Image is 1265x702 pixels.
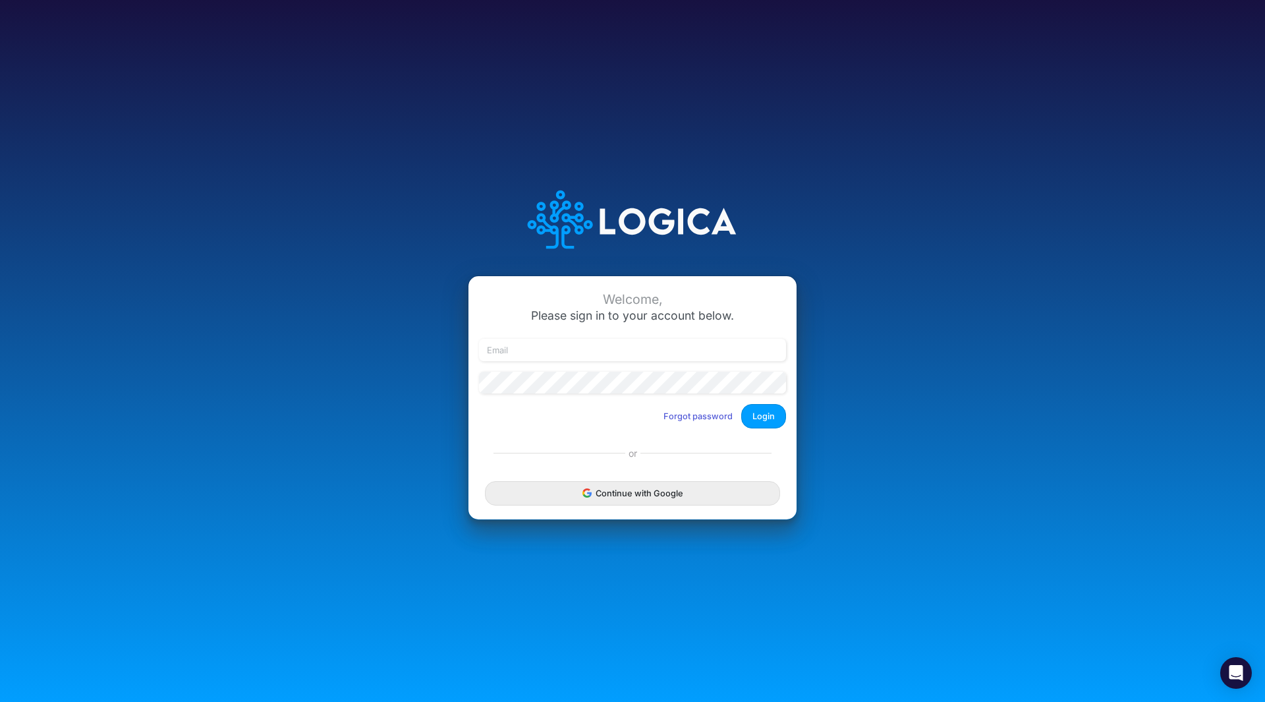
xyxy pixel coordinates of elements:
button: Forgot password [655,405,741,427]
button: Continue with Google [485,481,780,506]
span: Please sign in to your account below. [531,308,734,322]
div: Welcome, [479,292,786,307]
div: Open Intercom Messenger [1220,657,1252,689]
input: Email [479,339,786,361]
button: Login [741,404,786,428]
